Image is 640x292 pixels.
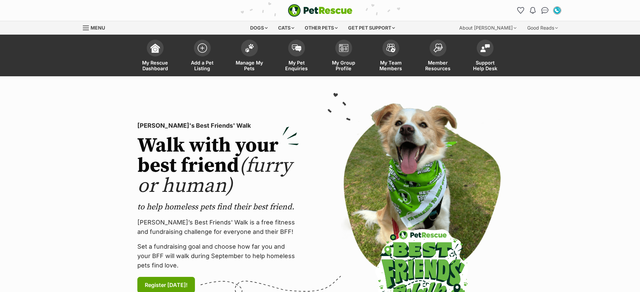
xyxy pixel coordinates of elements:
a: My Group Profile [320,36,367,76]
img: member-resources-icon-8e73f808a243e03378d46382f2149f9095a855e16c252ad45f914b54edf8863c.svg [433,43,443,52]
a: My Team Members [367,36,414,76]
img: team-members-icon-5396bd8760b3fe7c0b43da4ab00e1e3bb1a5d9ba89233759b79545d2d3fc5d0d.svg [386,44,396,52]
span: Menu [91,25,105,31]
div: About [PERSON_NAME] [454,21,521,35]
ul: Account quick links [515,5,563,16]
button: Notifications [528,5,538,16]
a: Conversations [540,5,550,16]
span: Member Resources [423,60,453,71]
p: [PERSON_NAME]’s Best Friends' Walk is a free fitness and fundraising challenge for everyone and t... [137,218,299,237]
img: logo-e224e6f780fb5917bec1dbf3a21bbac754714ae5b6737aabdf751b685950b380.svg [288,4,352,17]
div: Cats [273,21,299,35]
img: notifications-46538b983faf8c2785f20acdc204bb7945ddae34d4c08c2a6579f10ce5e182be.svg [530,7,535,14]
a: My Rescue Dashboard [132,36,179,76]
img: chat-41dd97257d64d25036548639549fe6c8038ab92f7586957e7f3b1b290dea8141.svg [541,7,548,14]
span: Register [DATE]! [145,281,188,289]
p: Set a fundraising goal and choose how far you and your BFF will walk during September to help hom... [137,242,299,270]
a: Member Resources [414,36,462,76]
a: Menu [83,21,110,33]
span: My Pet Enquiries [281,60,312,71]
p: to help homeless pets find their best friend. [137,202,299,212]
a: Favourites [515,5,526,16]
a: PetRescue [288,4,352,17]
div: Dogs [245,21,272,35]
p: [PERSON_NAME]'s Best Friends' Walk [137,121,299,130]
a: Support Help Desk [462,36,509,76]
div: Good Reads [523,21,563,35]
span: My Team Members [376,60,406,71]
img: dashboard-icon-eb2f2d2d3e046f16d808141f083e7271f6b2e854fb5c12c21221c1fb7104beca.svg [150,43,160,53]
span: Add a Pet Listing [187,60,217,71]
img: manage-my-pets-icon-02211641906a0b7f246fdf0571729dbe1e7629f14944591b6c1af311fb30b64b.svg [245,44,254,52]
span: Support Help Desk [470,60,500,71]
img: pet-enquiries-icon-7e3ad2cf08bfb03b45e93fb7055b45f3efa6380592205ae92323e6603595dc1f.svg [292,44,301,52]
a: Add a Pet Listing [179,36,226,76]
h2: Walk with your best friend [137,136,299,196]
img: add-pet-listing-icon-0afa8454b4691262ce3f59096e99ab1cd57d4a30225e0717b998d2c9b9846f56.svg [198,43,207,53]
img: group-profile-icon-3fa3cf56718a62981997c0bc7e787c4b2cf8bcc04b72c1350f741eb67cf2f40e.svg [339,44,348,52]
a: My Pet Enquiries [273,36,320,76]
div: Get pet support [343,21,400,35]
div: Other pets [300,21,342,35]
a: Manage My Pets [226,36,273,76]
span: Manage My Pets [234,60,265,71]
img: help-desk-icon-fdf02630f3aa405de69fd3d07c3f3aa587a6932b1a1747fa1d2bba05be0121f9.svg [480,44,490,52]
button: My account [552,5,563,16]
span: (furry or human) [137,153,292,199]
img: Sayla Kimber profile pic [554,7,561,14]
span: My Rescue Dashboard [140,60,170,71]
span: My Group Profile [329,60,359,71]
